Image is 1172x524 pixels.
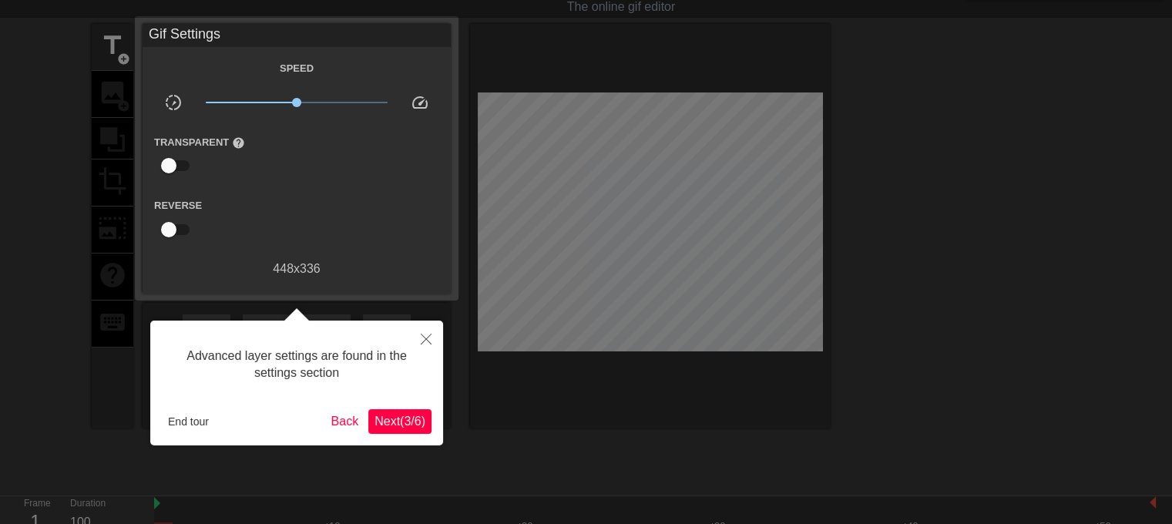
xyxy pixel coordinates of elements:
button: End tour [162,410,215,433]
button: Back [325,409,365,434]
button: Close [409,321,443,356]
span: Next ( 3 / 6 ) [374,415,425,428]
div: Advanced layer settings are found in the settings section [162,332,432,398]
button: Next [368,409,432,434]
